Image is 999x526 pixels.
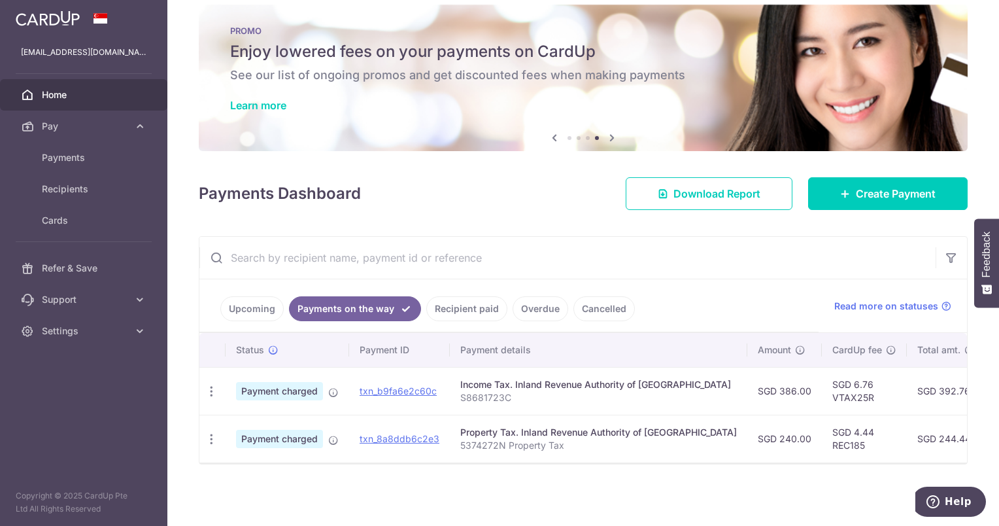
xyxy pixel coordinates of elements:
span: Home [42,88,128,101]
input: Search by recipient name, payment id or reference [199,237,936,279]
span: Support [42,293,128,306]
span: Payment charged [236,430,323,448]
td: SGD 4.44 REC185 [822,415,907,463]
img: Latest Promos banner [199,5,968,151]
span: Settings [42,324,128,338]
h4: Payments Dashboard [199,182,361,205]
button: Feedback - Show survey [974,219,999,307]
a: Overdue [513,296,568,321]
td: SGD 392.76 [907,367,985,415]
iframe: Opens a widget where you can find more information [915,487,986,519]
span: CardUp fee [832,343,882,357]
img: CardUp [16,10,80,26]
p: PROMO [230,26,936,36]
p: 5374272N Property Tax [460,439,737,452]
span: Refer & Save [42,262,128,275]
div: Income Tax. Inland Revenue Authority of [GEOGRAPHIC_DATA] [460,378,737,391]
td: SGD 244.44 [907,415,985,463]
th: Payment details [450,333,747,367]
span: Status [236,343,264,357]
a: Learn more [230,99,286,112]
p: S8681723C [460,391,737,404]
a: txn_8a8ddb6c2e3 [360,433,439,444]
h5: Enjoy lowered fees on your payments on CardUp [230,41,936,62]
span: Pay [42,120,128,133]
span: Feedback [981,232,992,277]
a: txn_b9fa6e2c60c [360,385,437,396]
span: Download Report [673,186,760,202]
a: Upcoming [220,296,284,321]
td: SGD 240.00 [747,415,822,463]
a: Cancelled [573,296,635,321]
span: Payments [42,151,128,164]
a: Payments on the way [289,296,421,321]
span: Payment charged [236,382,323,400]
a: Download Report [626,177,792,210]
h6: See our list of ongoing promos and get discounted fees when making payments [230,67,936,83]
td: SGD 386.00 [747,367,822,415]
span: Amount [758,343,791,357]
span: Recipients [42,183,128,196]
a: Create Payment [808,177,968,210]
div: Property Tax. Inland Revenue Authority of [GEOGRAPHIC_DATA] [460,426,737,439]
span: Create Payment [856,186,936,202]
td: SGD 6.76 VTAX25R [822,367,907,415]
p: [EMAIL_ADDRESS][DOMAIN_NAME] [21,46,146,59]
span: Cards [42,214,128,227]
span: Read more on statuses [834,300,938,313]
span: Total amt. [917,343,960,357]
th: Payment ID [349,333,450,367]
a: Read more on statuses [834,300,951,313]
a: Recipient paid [426,296,507,321]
